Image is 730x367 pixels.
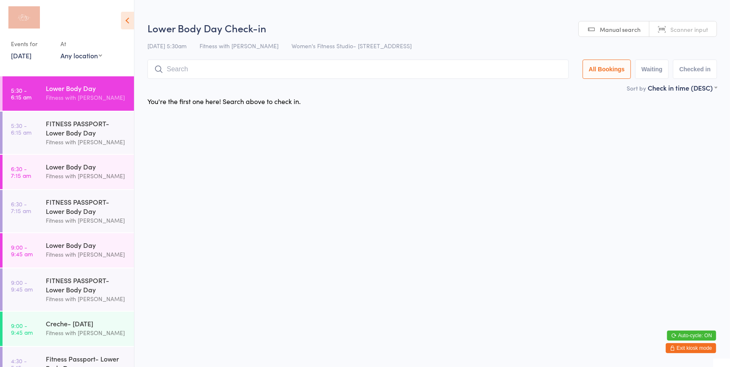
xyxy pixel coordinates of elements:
[3,190,134,232] a: 6:30 -7:15 amFITNESS PASSPORT- Lower Body DayFitness with [PERSON_NAME]
[11,165,31,179] time: 6:30 - 7:15 am
[3,112,134,154] a: 5:30 -6:15 amFITNESS PASSPORT- Lower Body DayFitness with [PERSON_NAME]
[11,322,33,336] time: 9:00 - 9:45 am
[11,122,32,135] time: 5:30 - 6:15 am
[11,244,33,257] time: 9:00 - 9:45 am
[11,37,52,51] div: Events for
[648,83,717,92] div: Check in time (DESC)
[627,84,646,92] label: Sort by
[670,25,708,34] span: Scanner input
[635,60,669,79] button: Waiting
[46,294,127,304] div: Fitness with [PERSON_NAME]
[46,240,127,250] div: Lower Body Day
[46,276,127,294] div: FITNESS PASSPORT- Lower Body Day
[667,331,716,341] button: Auto-cycle: ON
[46,93,127,102] div: Fitness with [PERSON_NAME]
[46,162,127,171] div: Lower Body Day
[46,83,127,93] div: Lower Body Day
[46,319,127,328] div: Creche- [DATE]
[46,137,127,147] div: Fitness with [PERSON_NAME]
[46,250,127,259] div: Fitness with [PERSON_NAME]
[147,96,301,106] div: You're the first one here! Search above to check in.
[11,87,32,100] time: 5:30 - 6:15 am
[11,279,33,292] time: 9:00 - 9:45 am
[11,51,32,60] a: [DATE]
[46,197,127,216] div: FITNESS PASSPORT- Lower Body Day
[46,171,127,181] div: Fitness with [PERSON_NAME]
[291,42,412,50] span: Women's Fitness Studio- [STREET_ADDRESS]
[60,37,102,51] div: At
[147,21,717,35] h2: Lower Body Day Check-in
[673,60,717,79] button: Checked in
[60,51,102,60] div: Any location
[666,343,716,353] button: Exit kiosk mode
[46,216,127,225] div: Fitness with [PERSON_NAME]
[46,119,127,137] div: FITNESS PASSPORT- Lower Body Day
[3,233,134,268] a: 9:00 -9:45 amLower Body DayFitness with [PERSON_NAME]
[3,155,134,189] a: 6:30 -7:15 amLower Body DayFitness with [PERSON_NAME]
[200,42,278,50] span: Fitness with [PERSON_NAME]
[11,200,31,214] time: 6:30 - 7:15 am
[600,25,641,34] span: Manual search
[147,42,186,50] span: [DATE] 5:30am
[3,268,134,311] a: 9:00 -9:45 amFITNESS PASSPORT- Lower Body DayFitness with [PERSON_NAME]
[3,76,134,111] a: 5:30 -6:15 amLower Body DayFitness with [PERSON_NAME]
[8,6,40,29] img: Fitness with Zoe
[3,312,134,346] a: 9:00 -9:45 amCreche- [DATE]Fitness with [PERSON_NAME]
[147,60,569,79] input: Search
[46,328,127,338] div: Fitness with [PERSON_NAME]
[583,60,631,79] button: All Bookings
